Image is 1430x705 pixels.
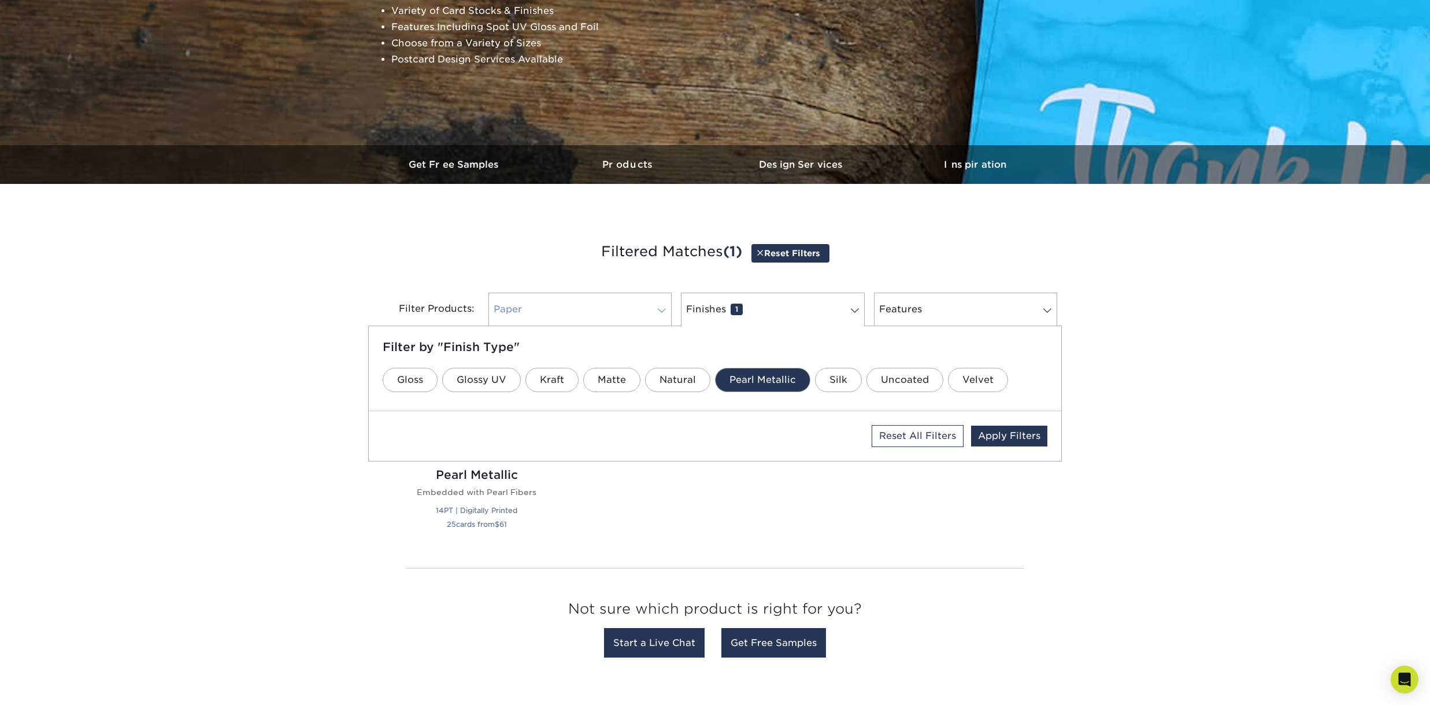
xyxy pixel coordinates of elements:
h5: Filter by "Finish Type" [383,340,1047,354]
a: Apply Filters [971,426,1047,446]
span: $ [495,520,499,529]
a: Glossy UV [442,368,521,392]
a: Start a Live Chat [604,628,705,658]
h3: Filtered Matches [377,226,1053,279]
div: Open Intercom Messenger [1391,666,1418,693]
h3: Not sure which product is right for you? [406,592,1024,632]
a: Get Free Samples [368,145,542,184]
a: Natural [645,368,710,392]
span: 25 [447,520,456,529]
a: Products [542,145,715,184]
a: Gloss [383,368,438,392]
a: Get Free Samples [721,628,826,658]
li: Features Including Spot UV Gloss and Foil [391,19,671,35]
a: Finishes1 [681,293,864,326]
span: (1) [723,243,742,260]
a: Features [874,293,1057,326]
small: 14PT | Digitally Printed [436,506,517,515]
h3: Inspiration [888,159,1062,170]
a: Matte [583,368,640,392]
h3: Products [542,159,715,170]
a: Pearl Metallic [715,368,810,392]
p: Embedded with Pearl Fibers [411,486,542,498]
a: Design Services [715,145,888,184]
a: Velvet [948,368,1008,392]
li: Postcard Design Services Available [391,51,671,68]
span: 61 [499,520,507,529]
h3: Design Services [715,159,888,170]
div: Filter Products: [368,293,484,326]
a: Silk [815,368,862,392]
a: Kraft [525,368,579,392]
li: Choose from a Variety of Sizes [391,35,671,51]
li: Variety of Card Stocks & Finishes [391,3,671,19]
a: Reset All Filters [872,425,964,447]
a: Reset Filters [751,244,829,262]
h2: Pearl Metallic [411,468,542,482]
h3: Get Free Samples [368,159,542,170]
span: 1 [731,304,743,315]
small: cards from [447,520,507,529]
a: Paper [488,293,672,326]
a: Uncoated [866,368,943,392]
a: Inspiration [888,145,1062,184]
